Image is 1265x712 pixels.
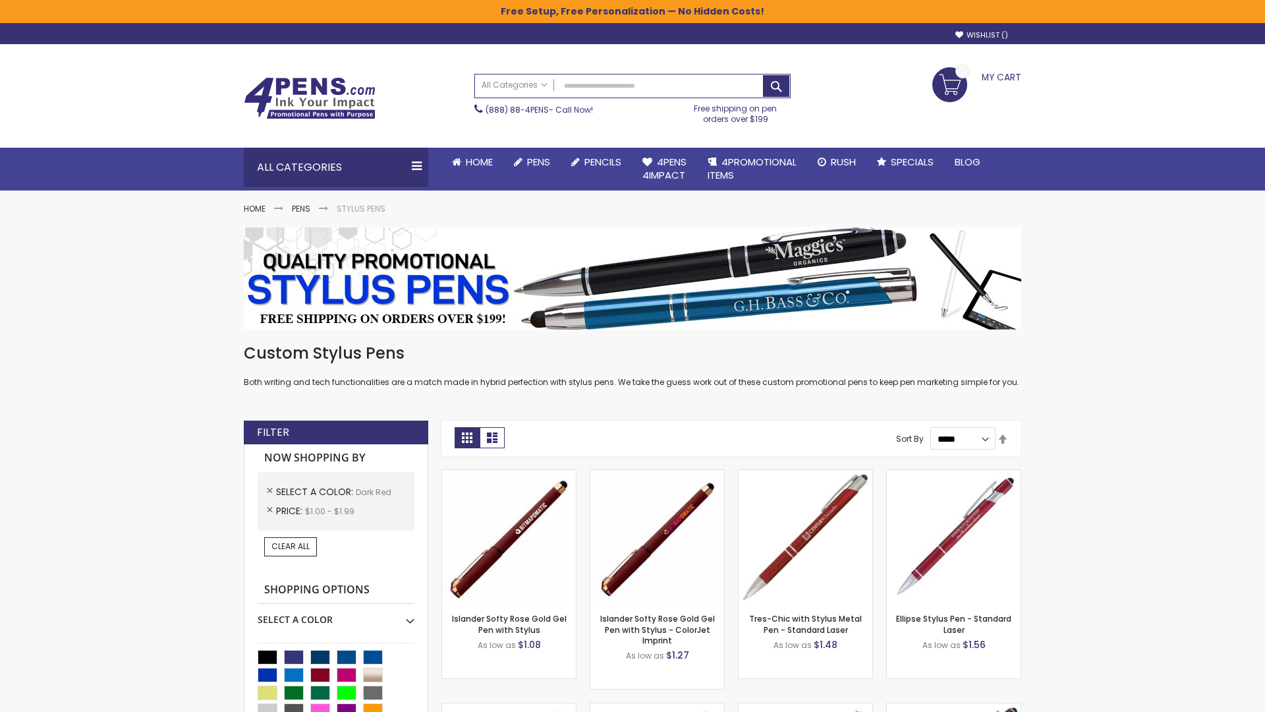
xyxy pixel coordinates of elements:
[292,203,310,214] a: Pens
[442,469,576,481] a: Islander Softy Rose Gold Gel Pen with Stylus-Dark Red
[590,469,724,481] a: Islander Softy Rose Gold Gel Pen with Stylus - ColorJet Imprint-Dark Red
[244,343,1021,388] div: Both writing and tech functionalities are a match made in hybrid perfection with stylus pens. We ...
[258,576,414,605] strong: Shopping Options
[258,604,414,626] div: Select A Color
[452,613,567,635] a: Islander Softy Rose Gold Gel Pen with Stylus
[896,433,924,444] label: Sort By
[561,148,632,177] a: Pencils
[739,470,872,604] img: Tres-Chic with Stylus Metal Pen - Standard Laser-Dark Red
[442,470,576,604] img: Islander Softy Rose Gold Gel Pen with Stylus-Dark Red
[773,639,812,651] span: As low as
[955,30,1008,40] a: Wishlist
[244,77,376,119] img: 4Pens Custom Pens and Promotional Products
[478,639,516,651] span: As low as
[244,227,1021,330] img: Stylus Pens
[482,80,548,90] span: All Categories
[887,470,1021,604] img: Ellipse Stylus Pen - Standard Laser-Dark Red
[896,613,1011,635] a: Ellipse Stylus Pen - Standard Laser
[486,104,549,115] a: (888) 88-4PENS
[486,104,593,115] span: - Call Now!
[356,487,391,498] span: Dark Red
[814,638,837,651] span: $1.48
[276,485,356,498] span: Select A Color
[244,203,266,214] a: Home
[739,469,872,481] a: Tres-Chic with Stylus Metal Pen - Standard Laser-Dark Red
[244,148,428,187] div: All Categories
[632,148,697,191] a: 4Pens4impact
[626,650,664,661] span: As low as
[749,613,862,635] a: Tres-Chic with Stylus Metal Pen - Standard Laser
[258,444,414,472] strong: Now Shopping by
[518,638,541,651] span: $1.08
[963,638,986,651] span: $1.56
[466,155,493,169] span: Home
[503,148,561,177] a: Pens
[584,155,621,169] span: Pencils
[944,148,991,177] a: Blog
[642,155,687,182] span: 4Pens 4impact
[257,425,289,440] strong: Filter
[590,470,724,604] img: Islander Softy Rose Gold Gel Pen with Stylus - ColorJet Imprint-Dark Red
[955,155,980,169] span: Blog
[891,155,934,169] span: Specials
[305,506,354,517] span: $1.00 - $1.99
[276,504,305,518] span: Price
[455,427,480,448] strong: Grid
[681,98,791,125] div: Free shipping on pen orders over $199
[337,203,385,214] strong: Stylus Pens
[922,639,961,651] span: As low as
[271,541,310,552] span: Clear All
[600,613,715,645] a: Islander Softy Rose Gold Gel Pen with Stylus - ColorJet Imprint
[831,155,856,169] span: Rush
[666,649,689,662] span: $1.27
[697,148,807,191] a: 4PROMOTIONALITEMS
[708,155,797,182] span: 4PROMOTIONAL ITEMS
[244,343,1021,364] h1: Custom Stylus Pens
[527,155,550,169] span: Pens
[441,148,503,177] a: Home
[887,469,1021,481] a: Ellipse Stylus Pen - Standard Laser-Dark Red
[866,148,944,177] a: Specials
[475,74,554,96] a: All Categories
[807,148,866,177] a: Rush
[264,537,317,556] a: Clear All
